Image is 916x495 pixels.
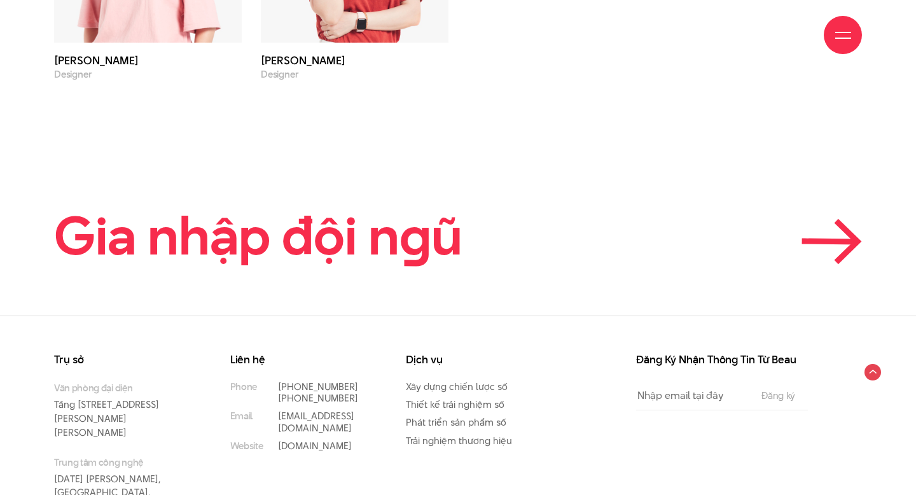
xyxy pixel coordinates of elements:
a: Phát triển sản phẩm số [406,415,506,429]
small: Trung tâm công nghệ [54,456,192,469]
a: Trải nghiệm thương hiệu [406,434,512,447]
a: Thiết kế trải nghiệm số [406,398,504,411]
h2: Gia nhập đội n ũ [54,207,462,265]
h3: Dịch vụ [406,354,544,365]
small: Văn phòng đại diện [54,381,192,394]
p: Designer [54,69,242,80]
small: Phone [230,381,257,393]
a: Gia nhập đội ngũ [54,207,862,265]
h3: Trụ sở [54,354,192,365]
p: Tầng [STREET_ADDRESS][PERSON_NAME][PERSON_NAME] [54,381,192,439]
small: Email [230,410,253,422]
input: Đăng ký [758,391,799,401]
a: [PHONE_NUMBER] [278,380,358,393]
a: Xây dựng chiến lược số [406,380,508,393]
h3: Đăng Ký Nhận Thông Tin Từ Beau [636,354,808,365]
p: Designer [261,69,448,80]
en: g [399,199,431,273]
a: [EMAIL_ADDRESS][DOMAIN_NAME] [278,409,354,434]
a: [DOMAIN_NAME] [278,439,352,452]
small: Website [230,440,263,452]
input: Nhập email tại đây [636,381,749,410]
a: [PHONE_NUMBER] [278,391,358,405]
h3: Liên hệ [230,354,368,365]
